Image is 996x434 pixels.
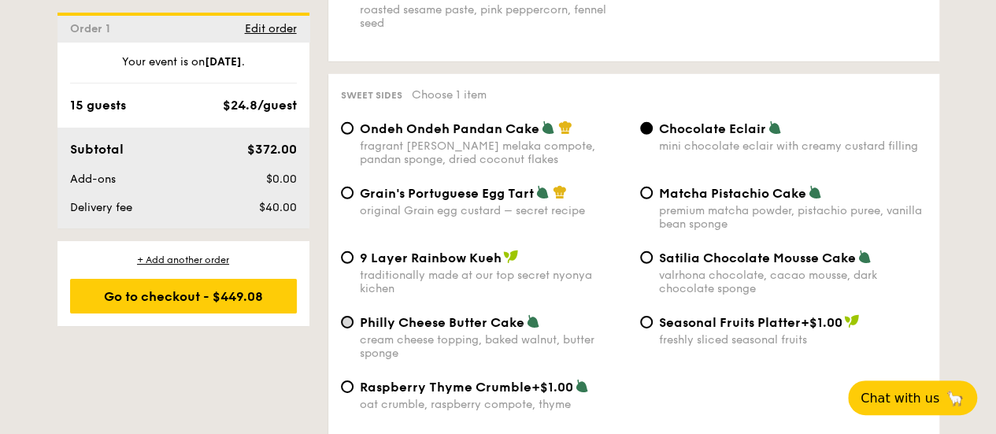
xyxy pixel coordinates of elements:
span: Ondeh Ondeh Pandan Cake [360,121,539,136]
input: Satilia Chocolate Mousse Cakevalrhona chocolate, cacao mousse, dark chocolate sponge [640,251,653,264]
span: +$1.00 [801,315,842,330]
span: Matcha Pistachio Cake [659,186,806,201]
span: Sweet sides [341,90,402,101]
div: roasted sesame paste, pink peppercorn, fennel seed [360,3,628,30]
div: Go to checkout - $449.08 [70,279,297,313]
span: 🦙 [946,389,965,407]
span: Satilia Chocolate Mousse Cake [659,250,856,265]
span: Chat with us [861,391,939,406]
img: icon-chef-hat.a58ddaea.svg [553,185,567,199]
input: Raspberry Thyme Crumble+$1.00oat crumble, raspberry compote, thyme [341,380,354,393]
input: Grain's Portuguese Egg Tartoriginal Grain egg custard – secret recipe [341,187,354,199]
div: oat crumble, raspberry compote, thyme [360,398,628,411]
span: $0.00 [265,172,296,186]
img: icon-vegetarian.fe4039eb.svg [808,185,822,199]
span: +$1.00 [531,380,573,395]
span: Delivery fee [70,201,132,214]
span: Edit order [245,22,297,35]
span: Chocolate Eclair [659,121,766,136]
span: Philly Cheese Butter Cake [360,315,524,330]
img: icon-vegan.f8ff3823.svg [503,250,519,264]
img: icon-chef-hat.a58ddaea.svg [558,121,572,135]
span: $372.00 [246,142,296,157]
div: traditionally made at our top secret nyonya kichen [360,269,628,295]
div: 15 guests [70,96,126,115]
img: icon-vegetarian.fe4039eb.svg [526,314,540,328]
div: mini chocolate eclair with creamy custard filling [659,139,927,153]
img: icon-vegan.f8ff3823.svg [844,314,860,328]
img: icon-vegetarian.fe4039eb.svg [535,185,550,199]
img: icon-vegetarian.fe4039eb.svg [768,121,782,135]
span: Subtotal [70,142,124,157]
input: Seasonal Fruits Platter+$1.00freshly sliced seasonal fruits [640,316,653,328]
span: Choose 1 item [412,88,487,102]
div: $24.8/guest [223,96,297,115]
div: premium matcha powder, pistachio puree, vanilla bean sponge [659,204,927,231]
span: Grain's Portuguese Egg Tart [360,186,534,201]
button: Chat with us🦙 [848,380,977,415]
span: Seasonal Fruits Platter [659,315,801,330]
div: freshly sliced seasonal fruits [659,333,927,347]
input: Matcha Pistachio Cakepremium matcha powder, pistachio puree, vanilla bean sponge [640,187,653,199]
span: 9 Layer Rainbow Kueh [360,250,502,265]
input: Philly Cheese Butter Cakecream cheese topping, baked walnut, butter sponge [341,316,354,328]
div: cream cheese topping, baked walnut, butter sponge [360,333,628,360]
span: Add-ons [70,172,116,186]
div: Your event is on . [70,54,297,83]
div: fragrant [PERSON_NAME] melaka compote, pandan sponge, dried coconut flakes [360,139,628,166]
div: original Grain egg custard – secret recipe [360,204,628,217]
input: Chocolate Eclairmini chocolate eclair with creamy custard filling [640,122,653,135]
img: icon-vegetarian.fe4039eb.svg [857,250,872,264]
input: Ondeh Ondeh Pandan Cakefragrant [PERSON_NAME] melaka compote, pandan sponge, dried coconut flakes [341,122,354,135]
img: icon-vegetarian.fe4039eb.svg [541,121,555,135]
span: Raspberry Thyme Crumble [360,380,531,395]
strong: [DATE] [205,55,242,69]
img: icon-vegetarian.fe4039eb.svg [575,379,589,393]
input: 9 Layer Rainbow Kuehtraditionally made at our top secret nyonya kichen [341,251,354,264]
div: valrhona chocolate, cacao mousse, dark chocolate sponge [659,269,927,295]
span: $40.00 [258,201,296,214]
span: Order 1 [70,22,117,35]
div: + Add another order [70,254,297,266]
